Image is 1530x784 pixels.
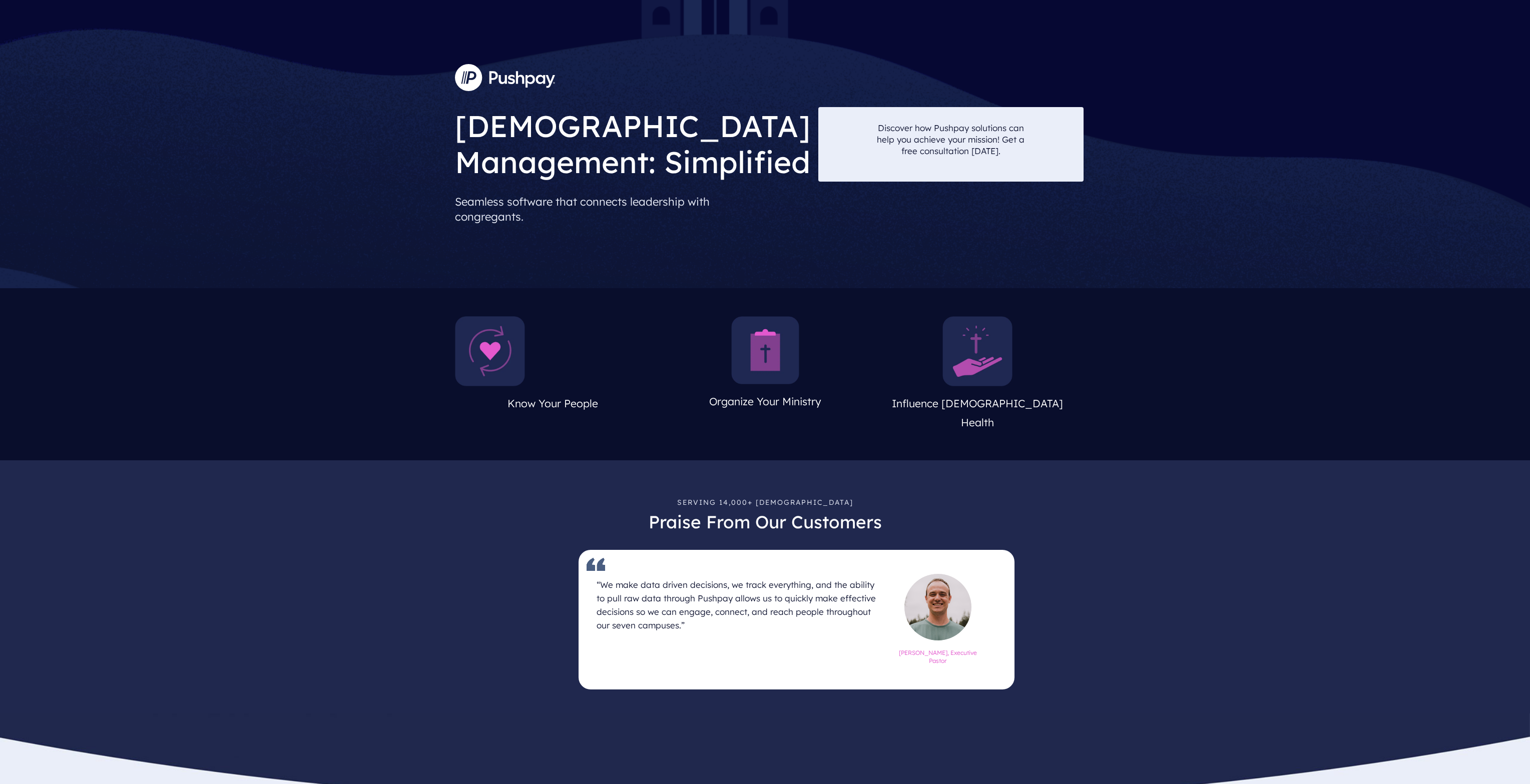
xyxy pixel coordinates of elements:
span: Influence [DEMOGRAPHIC_DATA] Health [892,397,1063,429]
p: Serving 14,000+ [DEMOGRAPHIC_DATA] [455,492,1076,511]
span: Know Your People [507,397,598,410]
p: Discover how Pushpay solutions can help you achieve your mission! Get a free consultation [DATE]. [877,122,1025,157]
span: Organize Your Ministry [709,395,821,408]
h4: “We make data driven decisions, we track everything, and the ability to pull raw data through Pus... [597,574,884,636]
h3: Praise From Our Customers [455,511,1076,542]
h1: [DEMOGRAPHIC_DATA] Management: Simplified [455,100,810,183]
h6: [PERSON_NAME], Executive Pastor [896,645,980,666]
p: Seamless software that connects leadership with congregants. [455,190,810,228]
